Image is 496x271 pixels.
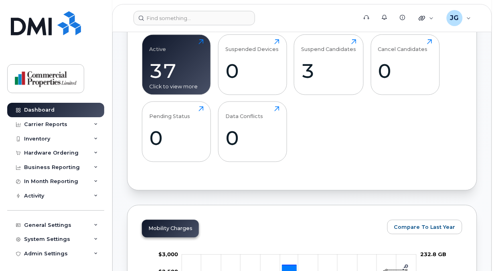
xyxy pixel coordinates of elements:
[150,83,204,91] div: Click to view more
[302,39,356,91] a: Suspend Candidates3
[421,251,447,257] tspan: 232.8 GB
[378,59,432,83] div: 0
[158,251,178,257] tspan: $3,000
[394,224,456,231] span: Compare To Last Year
[450,13,459,23] span: JG
[225,39,279,53] div: Suspended Devices
[150,39,166,53] div: Active
[225,126,279,150] div: 0
[158,251,178,257] g: $0
[441,10,477,26] div: Julia Gilbertq
[225,106,263,120] div: Data Conflicts
[150,126,204,150] div: 0
[413,10,439,26] div: Quicklinks
[302,59,356,83] div: 3
[150,106,204,158] a: Pending Status0
[225,106,279,158] a: Data Conflicts0
[302,39,356,53] div: Suspend Candidates
[225,39,279,91] a: Suspended Devices0
[134,11,255,25] input: Find something...
[225,59,279,83] div: 0
[150,106,190,120] div: Pending Status
[378,39,428,53] div: Cancel Candidates
[387,220,462,234] button: Compare To Last Year
[150,59,204,83] div: 37
[150,39,204,91] a: Active37Click to view more
[378,39,432,91] a: Cancel Candidates0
